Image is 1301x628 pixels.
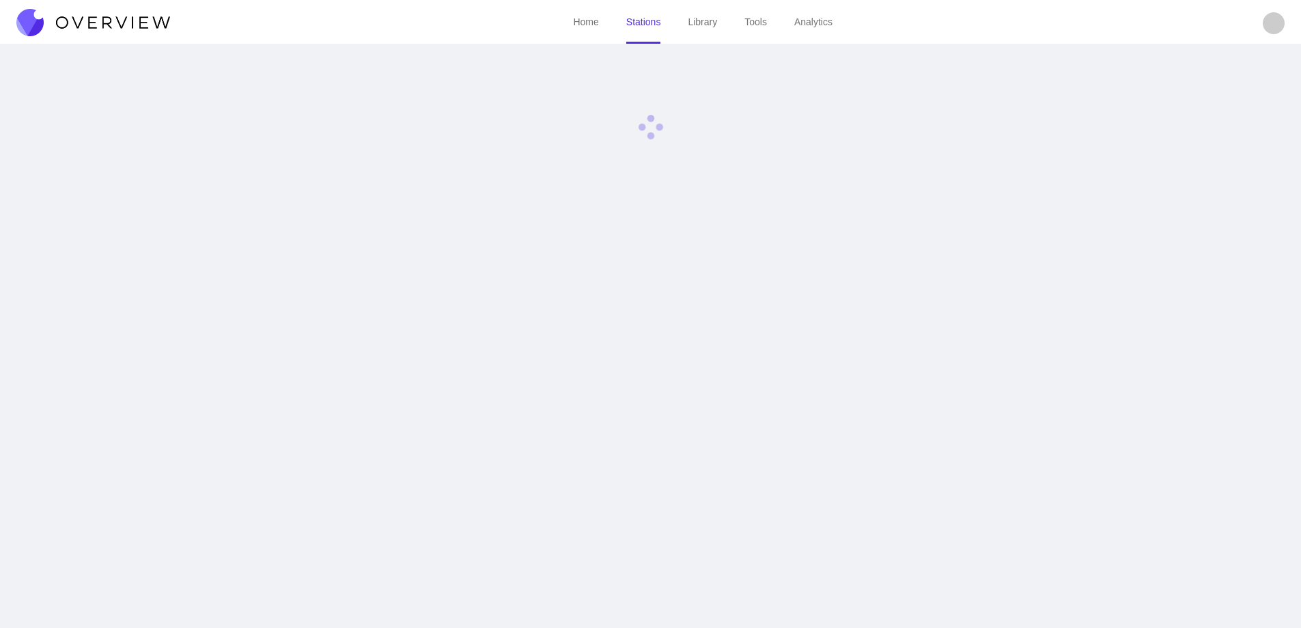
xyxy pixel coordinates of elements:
img: Overview [16,9,170,36]
a: Home [573,16,598,27]
a: Analytics [794,16,833,27]
a: Library [688,16,717,27]
a: Tools [744,16,767,27]
a: Stations [626,16,661,27]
